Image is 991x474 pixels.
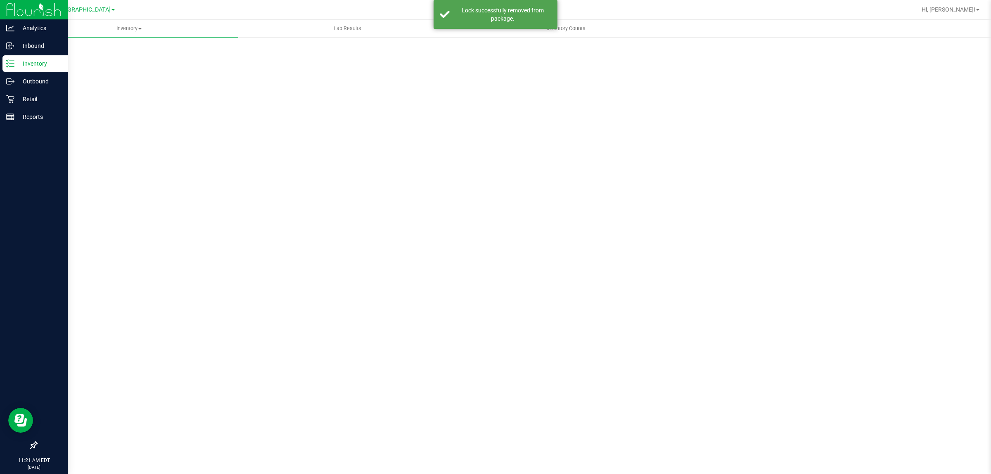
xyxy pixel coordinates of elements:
[454,6,551,23] div: Lock successfully removed from package.
[20,25,238,32] span: Inventory
[922,6,975,13] span: Hi, [PERSON_NAME]!
[14,41,64,51] p: Inbound
[6,24,14,32] inline-svg: Analytics
[14,76,64,86] p: Outbound
[322,25,372,32] span: Lab Results
[457,20,675,37] a: Inventory Counts
[20,20,238,37] a: Inventory
[238,20,457,37] a: Lab Results
[14,94,64,104] p: Retail
[14,23,64,33] p: Analytics
[4,464,64,470] p: [DATE]
[536,25,597,32] span: Inventory Counts
[14,112,64,122] p: Reports
[54,6,111,13] span: [GEOGRAPHIC_DATA]
[4,457,64,464] p: 11:21 AM EDT
[6,95,14,103] inline-svg: Retail
[6,42,14,50] inline-svg: Inbound
[6,77,14,85] inline-svg: Outbound
[6,113,14,121] inline-svg: Reports
[14,59,64,69] p: Inventory
[6,59,14,68] inline-svg: Inventory
[8,408,33,433] iframe: Resource center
